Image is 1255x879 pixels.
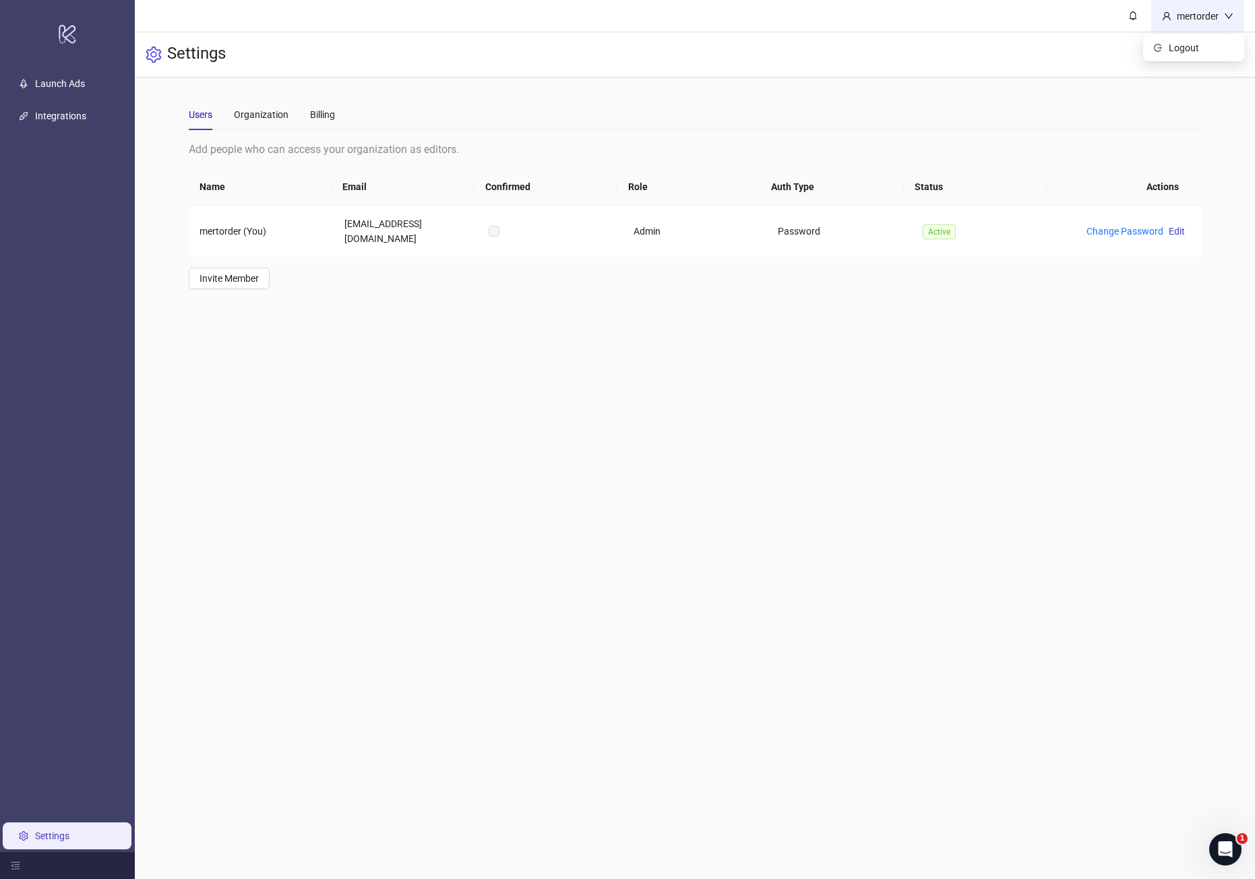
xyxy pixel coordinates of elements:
[189,169,332,206] th: Name
[1162,11,1171,21] span: user
[189,107,212,122] div: Users
[760,169,903,206] th: Auth Type
[189,206,334,257] td: mertorder (You)
[1086,226,1163,237] a: Change Password
[200,273,259,284] span: Invite Member
[35,111,86,121] a: Integrations
[923,224,956,239] span: Active
[475,169,617,206] th: Confirmed
[1171,9,1224,24] div: mertorder
[189,268,270,289] button: Invite Member
[35,830,69,841] a: Settings
[1154,44,1163,52] span: logout
[1163,223,1190,239] button: Edit
[332,169,475,206] th: Email
[767,206,912,257] td: Password
[1237,833,1248,844] span: 1
[1047,169,1190,206] th: Actions
[1169,40,1233,55] span: Logout
[1224,11,1233,21] span: down
[1169,226,1185,237] span: Edit
[11,861,20,870] span: menu-fold
[167,43,226,66] h3: Settings
[1128,11,1138,20] span: bell
[1209,833,1242,866] iframe: Intercom live chat
[904,169,1047,206] th: Status
[234,107,288,122] div: Organization
[617,169,760,206] th: Role
[623,206,768,257] td: Admin
[310,107,335,122] div: Billing
[334,206,479,257] td: [EMAIL_ADDRESS][DOMAIN_NAME]
[35,78,85,89] a: Launch Ads
[189,141,1201,158] div: Add people who can access your organization as editors.
[146,47,162,63] span: setting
